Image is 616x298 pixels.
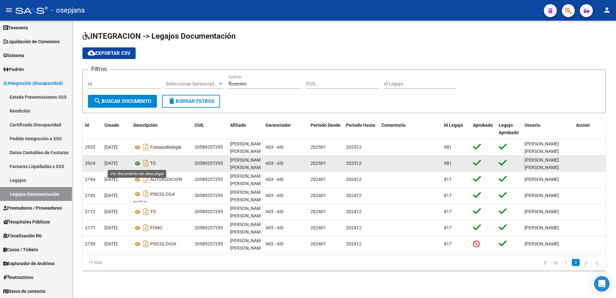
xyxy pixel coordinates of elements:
datatable-header-cell: Periodo Hasta [343,118,379,140]
span: FLORENTIN PIEDRABUENA AMADEO [230,206,265,218]
button: Borrar Filtros [162,95,220,108]
span: 2172 [85,209,95,214]
datatable-header-cell: Comentario [379,118,441,140]
span: [DATE] [104,193,118,198]
span: Periodo Desde [311,123,341,128]
span: Legajo Aprobado [499,123,519,135]
span: Integración (discapacidad) [3,80,63,87]
span: [PERSON_NAME] [525,209,559,214]
button: Buscar Documento [88,95,157,108]
span: FLORENTIN PIEDRABUENA AMADEO [230,222,265,234]
span: 202401 [311,193,326,198]
span: Sistema [3,52,24,59]
span: Comentario [381,123,406,128]
span: Descripción [133,123,158,128]
span: Prestadores / Proveedores [3,204,62,212]
span: PSICOLOGA NUEVA [133,192,175,205]
span: [DATE] [104,225,118,230]
span: 817 [444,193,452,198]
datatable-header-cell: Gerenciador [263,118,308,140]
a: go to last page [592,259,602,266]
i: Descargar documento [142,206,150,217]
span: 202501 [311,161,326,166]
span: A03 - ASI [265,144,284,150]
span: 202401 [311,241,326,246]
span: Accion [576,123,590,128]
i: Descargar documento [142,223,150,233]
h3: Filtros [88,65,110,74]
span: [DATE] [104,209,118,214]
span: 202501 [311,144,326,150]
span: 2925 [85,144,95,150]
mat-icon: delete [168,97,176,105]
span: FLORENTIN PIEDRABUENA AMADEO [230,174,265,186]
span: Instructivos [3,274,33,281]
span: Casos / Tickets [3,246,38,253]
span: [PERSON_NAME] [PERSON_NAME] [525,141,559,154]
span: Fiscalización RG [3,232,42,239]
span: - osepjana [51,3,85,17]
i: Descargar documento [142,239,150,249]
span: Gerenciador [265,123,291,128]
datatable-header-cell: Creado [102,118,131,140]
span: Buscar Documento [94,98,151,104]
span: 202412 [346,177,361,182]
span: A03 - ASI [265,225,284,230]
span: AUTORIZACION [150,177,182,182]
button: Exportar CSV [82,47,136,59]
a: go to previous page [551,259,560,266]
a: go to next page [582,259,591,266]
mat-icon: menu [5,6,13,14]
span: 817 [444,177,452,182]
span: [PERSON_NAME] [525,193,559,198]
span: Creado [104,123,119,128]
span: INTEGRACION -> Legajos Documentación [82,32,236,41]
span: Hospitales Públicos [3,218,50,225]
span: Liquidación de Convenios [3,38,60,45]
datatable-header-cell: Id Legajo [441,118,470,140]
datatable-header-cell: Aprobado [470,118,496,140]
span: Tesorería [3,24,28,31]
li: page 2 [571,257,581,268]
div: 20589257295 [195,208,223,215]
span: Padrón [3,66,24,73]
div: Open Intercom Messenger [594,276,610,292]
span: 817 [444,209,452,214]
i: Descargar documento [142,142,150,152]
span: [PERSON_NAME] [525,225,559,230]
span: 2924 [85,161,95,166]
i: Descargar documento [142,174,150,184]
span: 202412 [346,209,361,214]
datatable-header-cell: Usuario [522,118,573,140]
mat-icon: cloud_download [88,49,95,57]
i: Descargar documento [142,189,150,199]
span: [DATE] [104,161,118,166]
div: 20589257295 [195,160,223,167]
div: 20589257295 [195,176,223,183]
span: Exportar CSV [88,50,130,56]
span: PSICOLOGIA [150,242,176,247]
span: 202512 [346,161,361,166]
span: [PERSON_NAME] [525,241,559,246]
span: Id [85,123,89,128]
span: Usuario [525,123,540,128]
span: 202512 [346,144,361,150]
span: Fonoaudiología [150,145,181,150]
datatable-header-cell: Afiliado [227,118,263,140]
span: FLORENTIN PIEDRABUENA AMADEO [230,141,265,154]
span: 2193 [85,193,95,198]
span: Periodo Hasta [346,123,375,128]
span: Explorador de Archivos [3,260,55,267]
span: Id Legajo [444,123,463,128]
span: A03 - ASI [265,193,284,198]
div: 20589257295 [195,240,223,248]
span: 202412 [346,193,361,198]
div: 20589257295 [195,192,223,199]
datatable-header-cell: Legajo Aprobado [496,118,522,140]
span: Borrar Filtros [168,98,214,104]
span: [DATE] [104,177,118,182]
span: [PERSON_NAME] [525,177,559,182]
span: [PERSON_NAME] [PERSON_NAME] [525,157,559,170]
span: FLORENTIN PIEDRABUENA AMADEO [230,190,265,202]
div: 20589257295 [195,224,223,232]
